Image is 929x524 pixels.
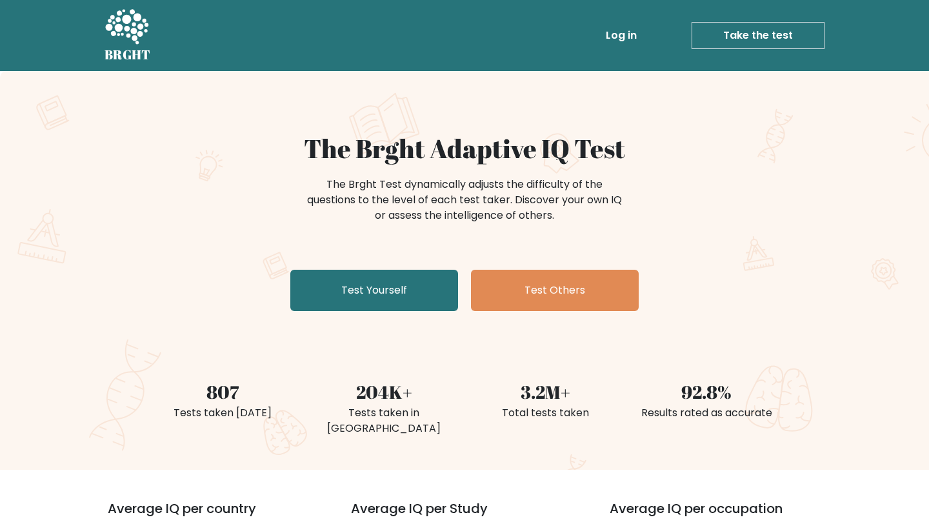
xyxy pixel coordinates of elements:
div: 92.8% [634,378,779,405]
a: Take the test [692,22,824,49]
a: BRGHT [105,5,151,66]
a: Test Others [471,270,639,311]
div: 204K+ [311,378,457,405]
div: 3.2M+ [472,378,618,405]
h1: The Brght Adaptive IQ Test [150,133,779,164]
div: The Brght Test dynamically adjusts the difficulty of the questions to the level of each test take... [303,177,626,223]
div: Total tests taken [472,405,618,421]
div: Tests taken in [GEOGRAPHIC_DATA] [311,405,457,436]
h5: BRGHT [105,47,151,63]
div: Results rated as accurate [634,405,779,421]
div: Tests taken [DATE] [150,405,295,421]
a: Log in [601,23,642,48]
div: 807 [150,378,295,405]
a: Test Yourself [290,270,458,311]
